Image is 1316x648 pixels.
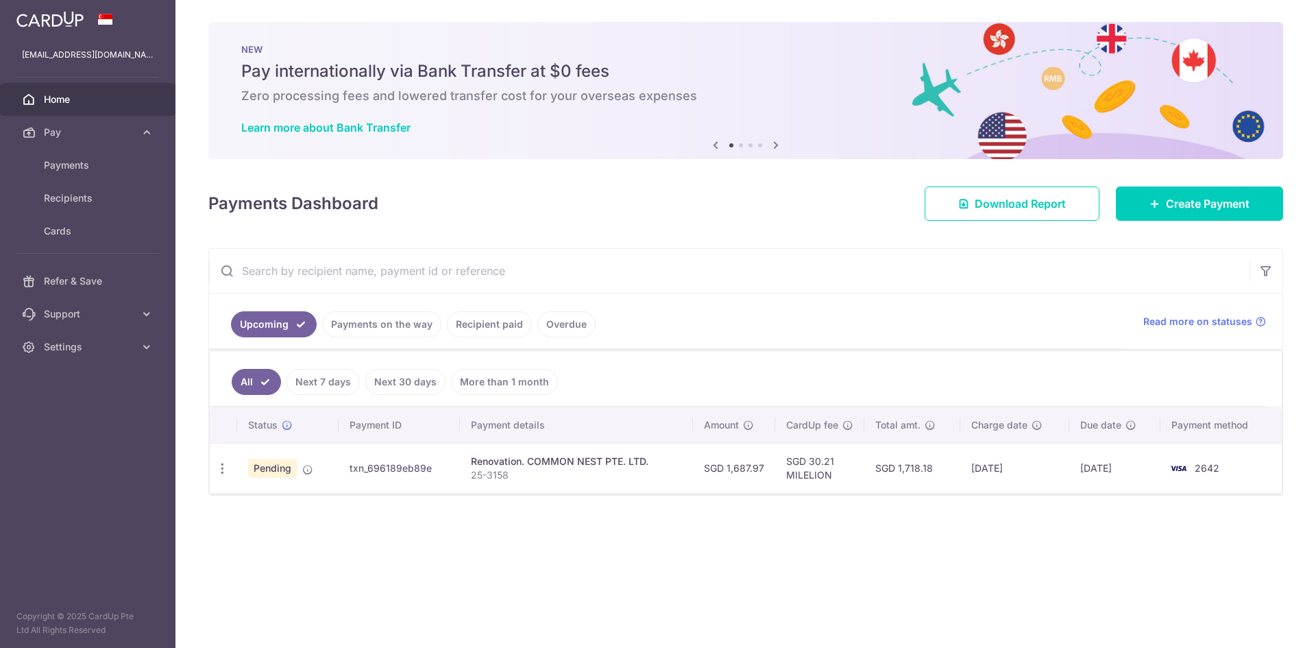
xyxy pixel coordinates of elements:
[447,311,532,337] a: Recipient paid
[208,22,1283,159] img: Bank transfer banner
[704,418,739,432] span: Amount
[44,307,134,321] span: Support
[1143,315,1266,328] a: Read more on statuses
[44,93,134,106] span: Home
[775,443,864,493] td: SGD 30.21 MILELION
[339,407,460,443] th: Payment ID
[451,369,558,395] a: More than 1 month
[1165,460,1192,477] img: Bank Card
[248,459,297,478] span: Pending
[339,443,460,493] td: txn_696189eb89e
[925,187,1099,221] a: Download Report
[975,195,1066,212] span: Download Report
[44,224,134,238] span: Cards
[971,418,1027,432] span: Charge date
[322,311,441,337] a: Payments on the way
[537,311,596,337] a: Overdue
[16,11,84,27] img: CardUp
[44,158,134,172] span: Payments
[693,443,775,493] td: SGD 1,687.97
[864,443,960,493] td: SGD 1,718.18
[241,60,1250,82] h5: Pay internationally via Bank Transfer at $0 fees
[875,418,921,432] span: Total amt.
[209,249,1250,293] input: Search by recipient name, payment id or reference
[460,407,693,443] th: Payment details
[248,418,278,432] span: Status
[1080,418,1121,432] span: Due date
[241,44,1250,55] p: NEW
[241,121,411,134] a: Learn more about Bank Transfer
[241,88,1250,104] h6: Zero processing fees and lowered transfer cost for your overseas expenses
[44,125,134,139] span: Pay
[287,369,360,395] a: Next 7 days
[1166,195,1250,212] span: Create Payment
[231,311,317,337] a: Upcoming
[1116,187,1283,221] a: Create Payment
[960,443,1069,493] td: [DATE]
[232,369,281,395] a: All
[1069,443,1160,493] td: [DATE]
[44,191,134,205] span: Recipients
[786,418,838,432] span: CardUp fee
[1160,407,1282,443] th: Payment method
[44,274,134,288] span: Refer & Save
[44,340,134,354] span: Settings
[208,191,378,216] h4: Payments Dashboard
[1195,462,1219,474] span: 2642
[22,48,154,62] p: [EMAIL_ADDRESS][DOMAIN_NAME]
[471,468,682,482] p: 25-3158
[471,455,682,468] div: Renovation. COMMON NEST PTE. LTD.
[1143,315,1252,328] span: Read more on statuses
[365,369,446,395] a: Next 30 days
